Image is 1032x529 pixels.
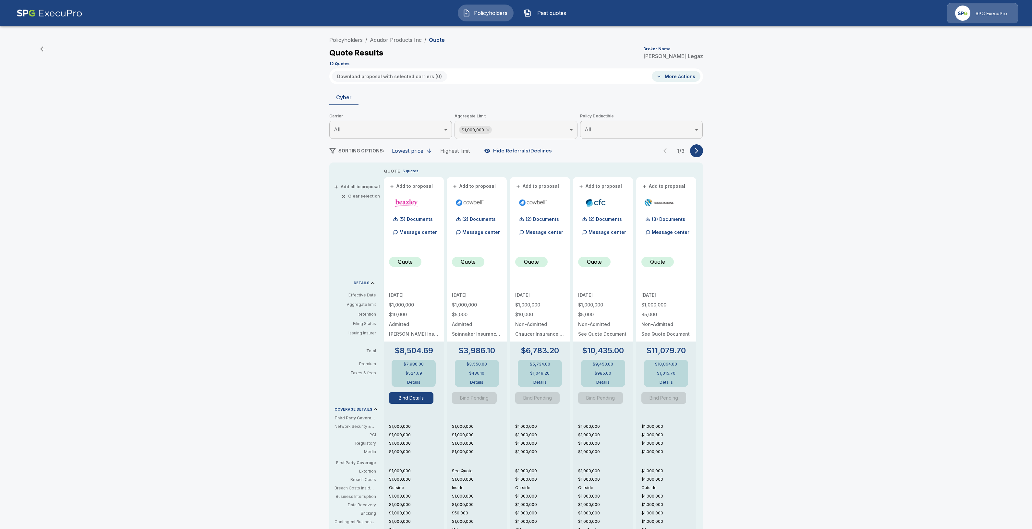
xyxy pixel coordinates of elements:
[440,148,470,154] div: Highest limit
[578,476,633,482] p: $1,000,000
[389,502,444,508] p: $1,000,000
[652,229,689,235] p: Message center
[655,362,677,366] p: $10,064.00
[398,258,413,266] p: Quote
[334,321,376,327] p: Filing Status
[329,49,383,57] p: Quote Results
[646,347,686,355] p: $11,079.70
[515,312,565,317] p: $10,000
[334,292,376,298] p: Effective Date
[463,9,470,17] img: Policyholders Icon
[389,519,444,524] p: $1,000,000
[389,293,439,297] p: [DATE]
[334,494,376,499] p: Business Interruption: Covers lost profits incurred due to not operating
[452,440,507,446] p: $1,000,000
[334,408,372,411] p: COVERAGE DETAILS
[452,502,507,508] p: $1,000,000
[389,432,444,438] p: $1,000,000
[524,258,539,266] p: Quote
[652,71,700,82] button: More Actions
[593,362,613,366] p: $9,450.00
[392,148,423,154] div: Lowest price
[515,468,570,474] p: $1,000,000
[578,440,633,446] p: $1,000,000
[389,183,434,190] button: +Add to proposal
[342,194,346,198] span: ×
[674,148,687,153] p: 1 / 3
[590,380,616,384] button: Details
[17,3,82,23] img: AA Logo
[644,198,674,208] img: tmhcccyber
[515,449,570,455] p: $1,000,000
[334,185,338,189] span: +
[578,322,628,327] p: Non-Admitted
[641,502,696,508] p: $1,000,000
[585,126,591,133] span: All
[389,485,444,491] p: Outside
[389,510,444,516] p: $1,000,000
[462,229,500,235] p: Message center
[976,10,1007,17] p: SPG ExecuPro
[641,449,696,455] p: $1,000,000
[641,303,691,307] p: $1,000,000
[469,371,484,375] p: $436.10
[334,432,376,438] p: PCI: Covers fines or penalties imposed by banks or credit card companies
[395,347,433,355] p: $8,504.69
[334,477,376,483] p: Breach Costs: Covers breach costs from an attack
[455,113,577,119] span: Aggregate Limit
[521,347,559,355] p: $6,783.20
[452,476,507,482] p: $1,000,000
[452,332,502,336] p: Spinnaker Insurance Company NAIC #24376, AM Best "A-" (Excellent) Rated.
[455,198,485,208] img: cowbellp100
[578,485,633,491] p: Outside
[389,312,439,317] p: $10,000
[389,424,444,429] p: $1,000,000
[334,311,376,317] p: Retention
[329,36,445,44] nav: breadcrumb
[334,511,376,516] p: Bricking: When computers and electronic hardware are damaged beyond repair
[530,371,550,375] p: $1,049.20
[519,5,575,21] button: Past quotes IconPast quotes
[578,502,633,508] p: $1,000,000
[641,510,696,516] p: $1,000,000
[389,303,439,307] p: $1,000,000
[401,380,427,384] button: Details
[452,519,507,524] p: $1,000,000
[515,440,570,446] p: $1,000,000
[389,322,439,327] p: Admitted
[578,493,633,499] p: $1,000,000
[641,312,691,317] p: $5,000
[389,493,444,499] p: $1,000,000
[334,302,376,307] p: Aggregate limit
[578,449,633,455] p: $1,000,000
[653,380,679,384] button: Details
[332,71,447,82] button: Download proposal with selected carriers (0)
[334,502,376,508] p: Data Recovery: The cost of recovering lost data
[582,347,624,355] p: $10,435.00
[334,468,376,474] p: Extortion: Covers damage and payments from an extortion event
[452,449,507,455] p: $1,000,000
[947,3,1018,23] a: Agency IconSPG ExecuPro
[578,332,628,336] p: See Quote Document
[530,362,550,366] p: $5,734.00
[641,440,696,446] p: $1,000,000
[404,362,424,366] p: $7,980.00
[329,90,358,105] button: Cyber
[406,371,422,375] p: $524.69
[578,183,624,190] button: +Add to proposal
[334,371,381,375] p: Taxes & fees
[578,312,628,317] p: $5,000
[452,303,502,307] p: $1,000,000
[429,37,445,42] p: Quote
[515,322,565,327] p: Non-Admitted
[483,145,554,157] button: Hide Referrals/Declines
[955,6,970,21] img: Agency Icon
[390,184,394,188] span: +
[329,113,452,119] span: Carrier
[515,485,570,491] p: Outside
[578,519,633,524] p: $1,000,000
[334,362,381,366] p: Premium
[334,519,376,525] p: Contingent Business Interruption: Losses from an interruption in 3rd party computer services or s...
[389,449,444,455] p: $1,000,000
